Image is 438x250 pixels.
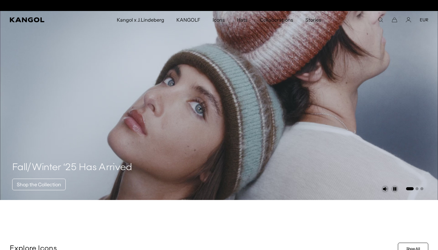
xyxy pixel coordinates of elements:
div: 1 of 2 [156,3,282,8]
a: Account [406,17,411,23]
span: Collaborations [260,11,293,29]
summary: Search here [378,17,383,23]
a: Icons [207,11,231,29]
span: KANGOLF [176,11,200,29]
button: Go to slide 1 [406,187,414,190]
a: Kangol [10,17,77,22]
slideshow-component: Announcement bar [156,3,282,8]
span: Icons [213,11,225,29]
a: Kangol x J.Lindeberg [111,11,170,29]
a: Hats [231,11,254,29]
a: Collaborations [254,11,299,29]
div: Announcement [156,3,282,8]
button: Go to slide 2 [415,187,419,190]
ul: Select a slide to show [405,186,423,191]
button: Pause [391,185,398,193]
a: Stories [299,11,327,29]
span: Stories [305,11,321,29]
span: Hats [237,11,248,29]
button: Go to slide 3 [420,187,423,190]
a: Shop the Collection [12,179,66,190]
button: EUR [420,17,428,23]
button: Cart [392,17,397,23]
a: KANGOLF [170,11,207,29]
button: Unmute [381,185,389,193]
span: Kangol x J.Lindeberg [117,11,164,29]
h4: Fall/Winter ‘25 Has Arrived [12,162,132,174]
